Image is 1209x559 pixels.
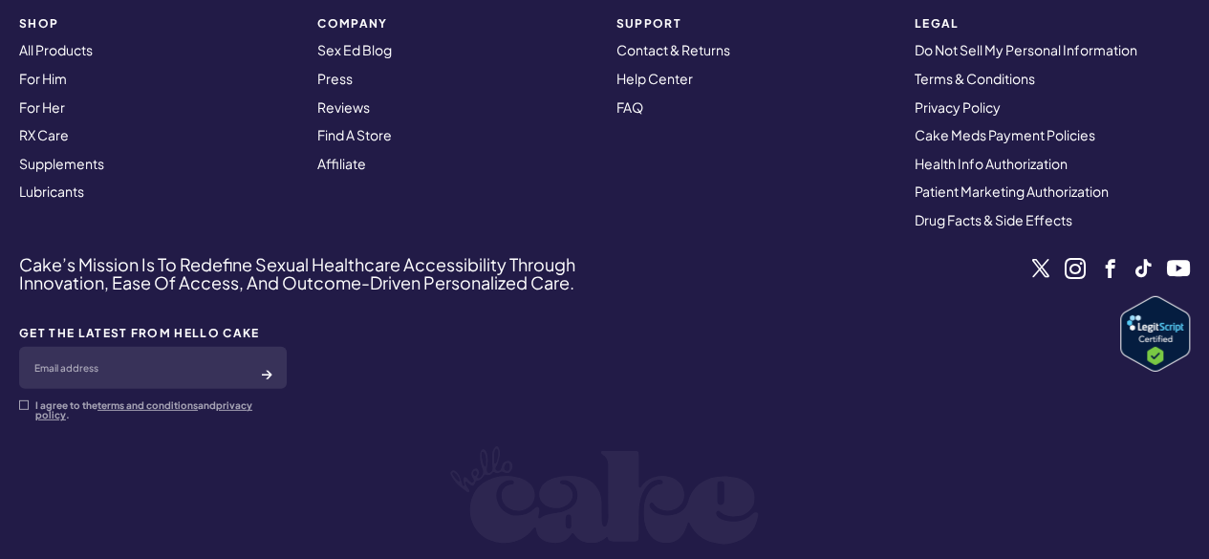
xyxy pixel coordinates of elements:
a: FAQ [616,98,643,116]
a: All Products [19,41,93,58]
img: Verify Approval for www.hellocake.com [1120,296,1190,372]
a: Terms & Conditions [915,70,1035,87]
a: Drug Facts & Side Effects [915,211,1072,228]
a: Privacy Policy [915,98,1001,116]
strong: SHOP [19,17,294,30]
a: RX Care [19,126,69,143]
a: Do Not Sell My Personal Information [915,41,1137,58]
a: Affiliate [317,155,366,172]
a: Lubricants [19,183,84,200]
p: I agree to the and . [35,400,287,419]
strong: COMPANY [317,17,593,30]
h4: Cake’s Mission Is To Redefine Sexual Healthcare Accessibility Through Innovation, Ease Of Access,... [19,255,605,293]
a: Help Center [616,70,693,87]
a: Cake Meds Payment Policies [915,126,1095,143]
a: Reviews [317,98,370,116]
a: Sex Ed Blog [317,41,392,58]
a: For Her [19,98,65,116]
img: logo-white [450,446,759,545]
strong: Legal [915,17,1190,30]
strong: GET THE LATEST FROM HELLO CAKE [19,327,287,339]
a: Press [317,70,353,87]
a: Supplements [19,155,104,172]
a: Health Info Authorization [915,155,1068,172]
a: For Him [19,70,67,87]
strong: Support [616,17,892,30]
a: Contact & Returns [616,41,730,58]
a: terms and conditions [97,399,198,411]
a: Verify LegitScript Approval for www.hellocake.com [1120,296,1190,372]
a: Patient Marketing Authorization [915,183,1109,200]
a: Find A Store [317,126,392,143]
